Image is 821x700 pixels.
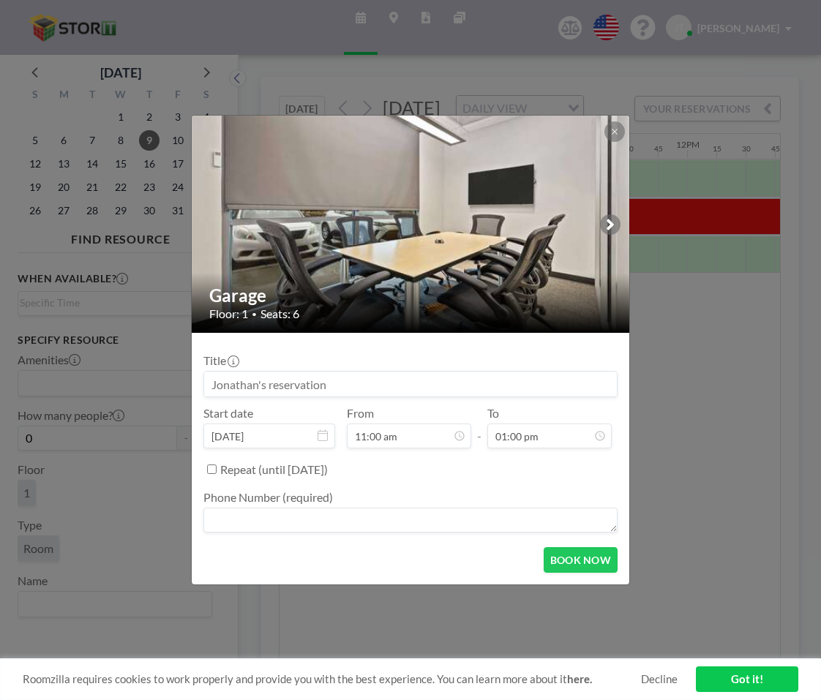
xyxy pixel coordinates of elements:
[23,672,641,686] span: Roomzilla requires cookies to work properly and provide you with the best experience. You can lea...
[192,78,631,371] img: 537.jpg
[696,666,798,692] a: Got it!
[252,309,257,320] span: •
[477,411,481,443] span: -
[203,406,253,421] label: Start date
[203,490,333,505] label: Phone Number (required)
[220,462,328,477] label: Repeat (until [DATE])
[209,285,613,306] h2: Garage
[347,406,374,421] label: From
[209,306,248,321] span: Floor: 1
[260,306,299,321] span: Seats: 6
[544,547,618,573] button: BOOK NOW
[641,672,678,686] a: Decline
[204,372,617,396] input: Jonathan's reservation
[487,406,499,421] label: To
[567,672,592,685] a: here.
